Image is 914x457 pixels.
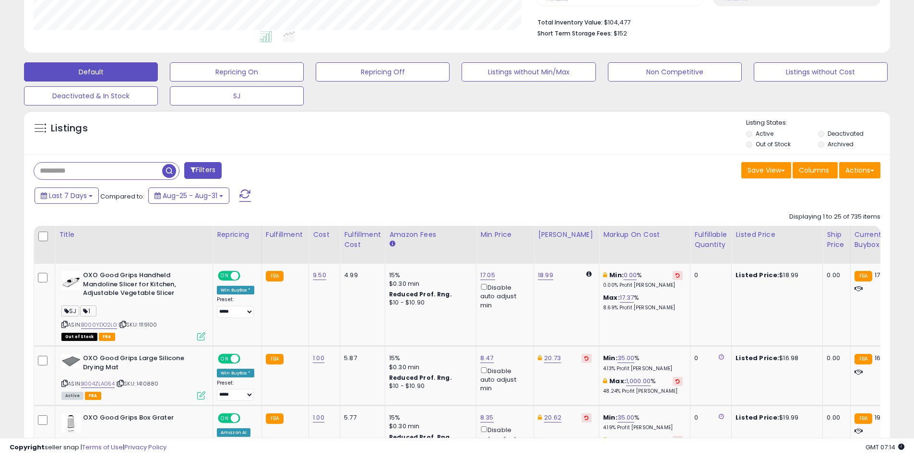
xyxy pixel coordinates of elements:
button: Last 7 Days [35,187,99,204]
p: 0.00% Profit [PERSON_NAME] [603,282,683,289]
b: Short Term Storage Fees: [537,29,612,37]
button: Repricing Off [316,62,450,82]
div: 0.00 [827,354,843,363]
div: $0.30 min [389,363,469,372]
b: OXO Good Grips Large Silicone Drying Mat [83,354,200,374]
b: Max: [603,293,620,302]
h5: Listings [51,122,88,135]
span: OFF [239,355,254,363]
span: SJ [61,305,79,316]
div: Listed Price [736,230,819,240]
div: Disable auto adjust min [480,282,526,310]
b: Reduced Prof. Rng. [389,290,452,298]
div: Amazon AI [217,428,250,437]
small: FBA [266,413,284,424]
a: Privacy Policy [124,443,166,452]
div: Markup on Cost [603,230,686,240]
div: [PERSON_NAME] [538,230,595,240]
div: Cost [313,230,336,240]
div: % [603,293,683,311]
a: 35.00 [617,353,635,363]
div: 0 [694,354,724,363]
span: 1 [80,305,96,316]
div: $10 - $10.90 [389,299,469,307]
div: seller snap | | [10,443,166,452]
a: 20.73 [544,353,561,363]
div: % [603,354,683,372]
div: $19.99 [736,413,815,422]
strong: Copyright [10,443,45,452]
div: % [603,413,683,431]
img: 31FjX-DQxqL._SL40_.jpg [61,271,81,290]
div: 0.00 [827,271,843,280]
a: 0.00 [624,270,637,280]
a: 1.00 [313,353,324,363]
button: Filters [184,162,222,179]
span: Aug-25 - Aug-31 [163,191,217,200]
b: Listed Price: [736,353,779,363]
span: OFF [239,414,254,422]
div: ASIN: [61,354,205,398]
div: Win BuyBox * [217,369,254,377]
span: 19.99 [875,413,890,422]
small: FBA [855,413,872,424]
label: Out of Stock [756,140,791,148]
div: % [603,377,683,395]
div: Preset: [217,380,254,401]
span: $152 [614,29,627,38]
b: Total Inventory Value: [537,18,603,26]
button: Listings without Cost [754,62,888,82]
small: FBA [855,271,872,281]
div: Fulfillment Cost [344,230,381,250]
a: B000YDO2LG [81,321,117,329]
div: ASIN: [61,271,205,340]
span: | SKU: 1410880 [116,380,158,387]
b: Min: [603,413,617,422]
img: 41nFJ+ZPIyL._SL40_.jpg [61,354,81,368]
div: $0.30 min [389,280,469,288]
small: FBA [266,354,284,364]
button: Listings without Min/Max [462,62,595,82]
span: FBA [85,392,101,400]
div: Ship Price [827,230,846,250]
a: 1.00 [313,413,324,422]
div: Displaying 1 to 25 of 735 items [789,212,880,222]
span: FBA [99,333,115,341]
button: Aug-25 - Aug-31 [148,187,229,204]
span: Last 7 Days [49,191,87,200]
button: Save View [741,162,791,178]
div: Preset: [217,296,254,318]
a: 1,000.00 [626,376,651,386]
b: Max: [609,376,626,386]
span: ON [219,355,231,363]
a: 35.00 [617,413,635,422]
b: Reduced Prof. Rng. [389,374,452,382]
p: 4.13% Profit [PERSON_NAME] [603,365,683,372]
button: Columns [793,162,838,178]
p: 4.19% Profit [PERSON_NAME] [603,424,683,431]
a: B004ZLAG54 [81,380,115,388]
span: Compared to: [100,192,144,201]
span: | SKU: 1119100 [119,321,157,328]
div: 15% [389,354,469,363]
span: 16.98 [875,353,890,363]
b: Min: [603,353,617,363]
div: 15% [389,413,469,422]
div: % [603,271,683,289]
button: SJ [170,86,304,105]
div: $10 - $10.90 [389,382,469,390]
div: $18.99 [736,271,815,280]
button: Actions [839,162,880,178]
div: Disable auto adjust min [480,424,526,452]
div: Current Buybox Price [855,230,904,250]
a: 9.50 [313,270,326,280]
div: Title [59,230,209,240]
button: Repricing On [170,62,304,82]
div: Win BuyBox * [217,286,254,294]
a: 18.99 [538,270,553,280]
p: 48.24% Profit [PERSON_NAME] [603,388,683,395]
div: 5.77 [344,413,378,422]
span: OFF [239,272,254,280]
a: 17.37 [620,293,634,303]
div: 0.00 [827,413,843,422]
